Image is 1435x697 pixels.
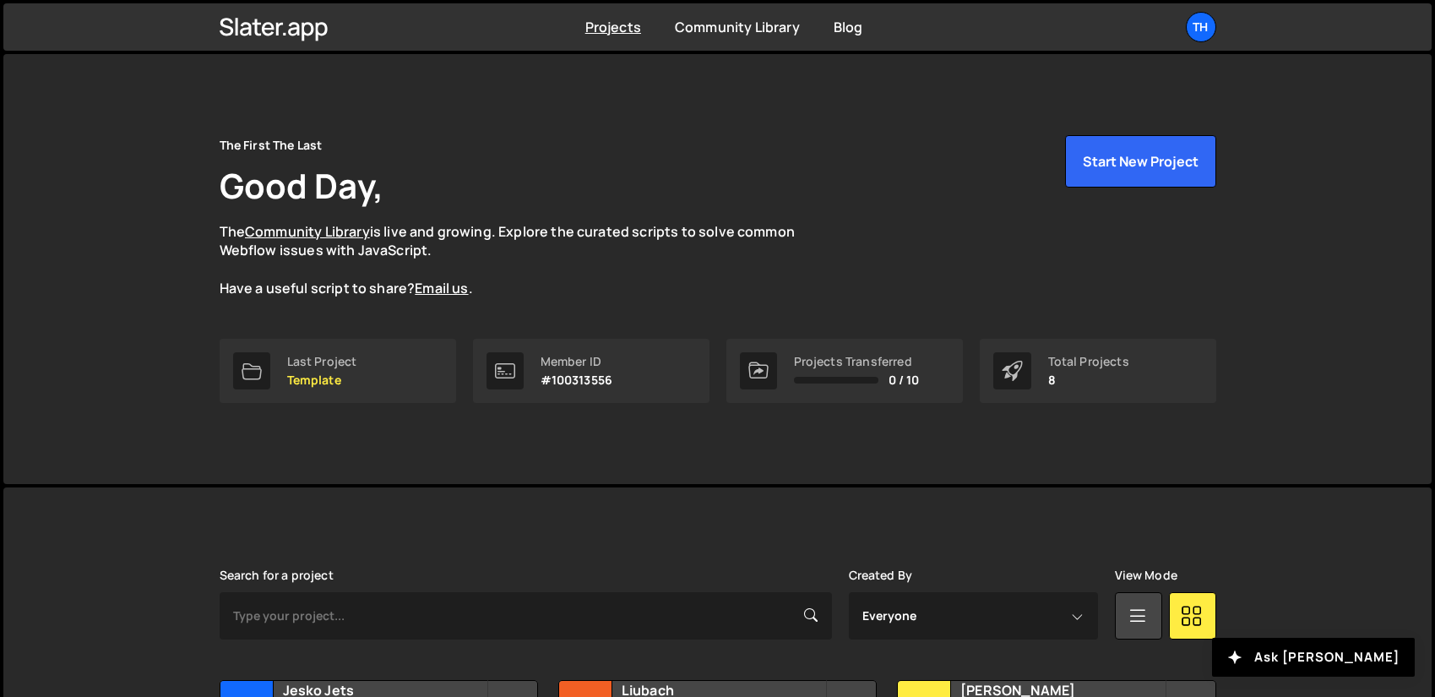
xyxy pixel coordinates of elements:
div: The First The Last [220,135,323,155]
div: Total Projects [1048,355,1129,368]
p: 8 [1048,373,1129,387]
label: Created By [849,569,913,582]
div: Member ID [541,355,613,368]
label: Search for a project [220,569,334,582]
label: View Mode [1115,569,1177,582]
a: Community Library [245,222,370,241]
p: #100313556 [541,373,613,387]
h1: Good Day, [220,162,383,209]
button: Ask [PERSON_NAME] [1212,638,1415,677]
a: Projects [585,18,641,36]
button: Start New Project [1065,135,1216,188]
a: Email us [415,279,468,297]
input: Type your project... [220,592,832,640]
a: Community Library [675,18,800,36]
div: Last Project [287,355,357,368]
p: The is live and growing. Explore the curated scripts to solve common Webflow issues with JavaScri... [220,222,828,298]
p: Template [287,373,357,387]
a: Last Project Template [220,339,456,403]
span: 0 / 10 [889,373,920,387]
a: Blog [834,18,863,36]
a: Th [1186,12,1216,42]
div: Projects Transferred [794,355,920,368]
